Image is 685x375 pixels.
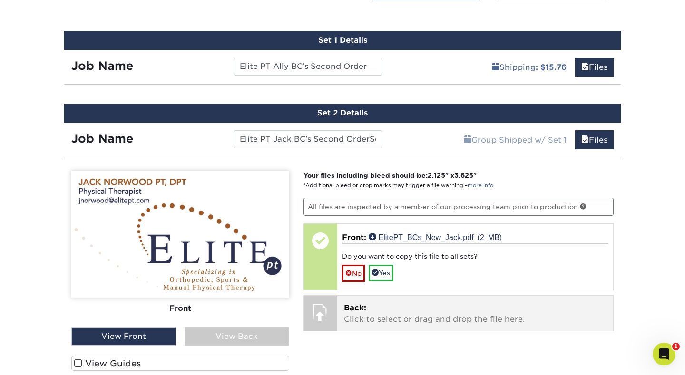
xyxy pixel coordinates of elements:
[428,172,445,179] span: 2.125
[303,198,614,216] p: All files are inspected by a member of our processing team prior to production.
[581,63,589,72] span: files
[653,343,675,365] iframe: Intercom live chat
[458,130,573,149] a: Group Shipped w/ Set 1
[342,233,366,242] span: Front:
[342,265,365,281] a: No
[64,31,621,50] div: Set 1 Details
[536,63,567,72] b: : $15.76
[71,132,133,145] strong: Job Name
[575,130,614,149] a: Files
[581,135,589,144] span: files
[234,58,382,76] input: Enter a job name
[64,104,621,123] div: Set 2 Details
[71,298,289,319] div: Front
[342,251,609,265] div: Do you want to copy this file to all sets?
[492,63,499,72] span: shipping
[344,303,366,312] span: Back:
[303,183,493,189] small: *Additional bleed or crop marks may trigger a file warning –
[71,59,133,73] strong: Job Name
[454,172,473,179] span: 3.625
[344,302,607,325] p: Click to select or drag and drop the file here.
[369,265,393,281] a: Yes
[486,58,573,77] a: Shipping: $15.76
[464,135,471,144] span: shipping
[71,356,289,371] label: View Guides
[575,58,614,77] a: Files
[71,327,176,346] div: View Front
[234,130,382,148] input: Enter a job name
[185,327,289,346] div: View Back
[369,233,502,240] a: ElitePT_BCs_New_Jack.pdf (2 MB)
[303,172,477,179] strong: Your files including bleed should be: " x "
[468,183,493,189] a: more info
[672,343,680,350] span: 1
